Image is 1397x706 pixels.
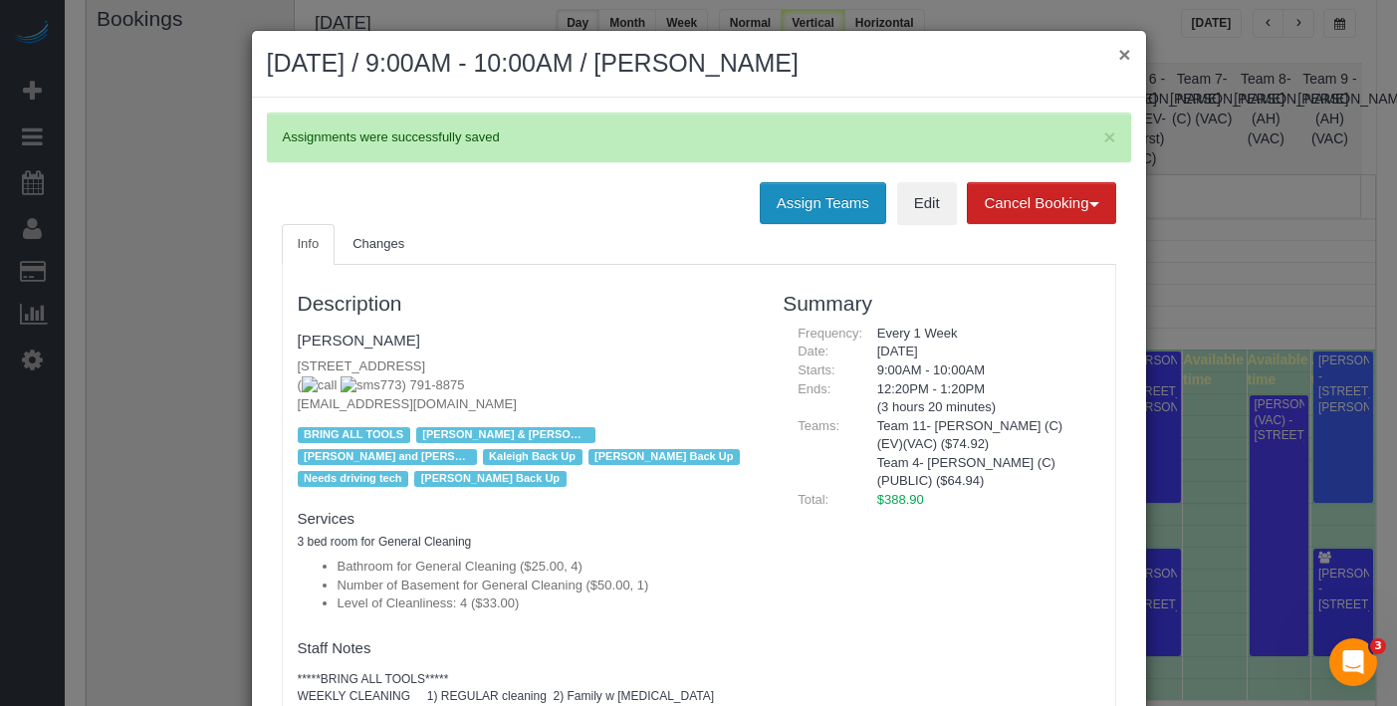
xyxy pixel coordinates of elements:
span: $388.90 [877,492,924,507]
div: 12:20PM - 1:20PM (3 hours 20 minutes) [862,380,1100,417]
a: Changes [337,224,420,265]
span: [PERSON_NAME] Back Up [588,449,741,465]
p: Assignments were successfully saved [283,128,1095,147]
h5: 3 bed room for General Cleaning [298,536,754,549]
p: [STREET_ADDRESS] [EMAIL_ADDRESS][DOMAIN_NAME] [298,357,754,413]
span: [PERSON_NAME] Back Up [414,471,567,487]
li: Team 11- [PERSON_NAME] (C)(EV)(VAC) ($74.92) [877,417,1085,454]
button: Close [1103,126,1115,147]
span: × [1103,125,1115,148]
span: Starts: [798,362,835,377]
a: Info [282,224,336,265]
h4: Staff Notes [298,640,754,657]
span: [PERSON_NAME] & [PERSON_NAME] Primary [416,427,595,443]
li: Level of Cleanliness: 4 ($33.00) [338,594,754,613]
li: Number of Basement for General Cleaning ($50.00, 1) [338,577,754,595]
span: Info [298,236,320,251]
h2: [DATE] / 9:00AM - 10:00AM / [PERSON_NAME] [267,46,1131,82]
h3: Summary [783,292,1099,315]
button: × [1118,44,1130,65]
span: Teams: [798,418,839,433]
span: Needs driving tech [298,471,409,487]
h3: Description [298,292,754,315]
span: Changes [352,236,404,251]
span: [PERSON_NAME] and [PERSON_NAME] back-up [298,449,477,465]
h4: Services [298,511,754,528]
span: Total: [798,492,828,507]
button: Assign Teams [760,182,886,224]
span: Date: [798,344,828,358]
a: [PERSON_NAME] [298,332,420,349]
span: BRING ALL TOOLS [298,427,410,443]
img: call [302,376,338,395]
li: Bathroom for General Cleaning ($25.00, 4) [338,558,754,577]
a: Edit [897,182,957,224]
span: ( 773) 791-8875 [298,377,465,392]
span: 3 [1370,638,1386,654]
span: Kaleigh Back Up [483,449,582,465]
img: sms [341,376,380,395]
span: Ends: [798,381,830,396]
div: Every 1 Week [862,325,1100,344]
span: Frequency: [798,326,862,341]
button: Cancel Booking [967,182,1115,224]
iframe: Intercom live chat [1329,638,1377,686]
div: 9:00AM - 10:00AM [862,361,1100,380]
div: [DATE] [862,343,1100,361]
li: Team 4- [PERSON_NAME] (C)(PUBLIC) ($64.94) [877,454,1085,491]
